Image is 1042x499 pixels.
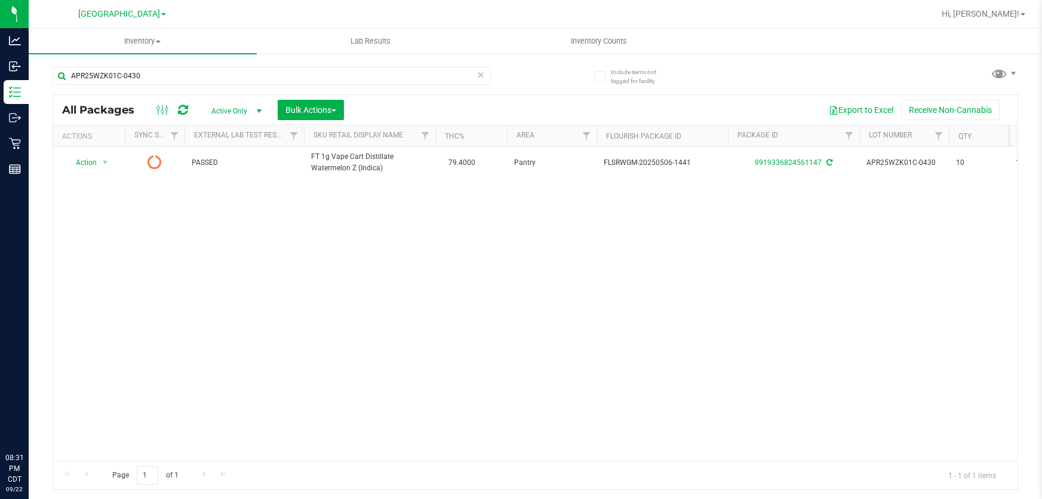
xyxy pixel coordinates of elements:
span: Lab Results [334,36,407,47]
span: 1 - 1 of 1 items [939,466,1006,484]
inline-svg: Outbound [9,112,21,124]
span: Inventory [29,36,257,47]
span: 10 [956,157,1001,169]
a: Qty [958,132,972,140]
a: Inventory [29,29,257,54]
inline-svg: Reports [9,163,21,175]
span: Inventory Counts [555,36,643,47]
inline-svg: Inventory [9,86,21,98]
input: Search Package ID, Item Name, SKU, Lot or Part Number... [53,67,491,85]
inline-svg: Inbound [9,60,21,72]
span: All Packages [62,103,146,117]
span: APR25WZK01C-0430 [866,157,942,169]
inline-svg: Retail [9,137,21,149]
a: Inventory Counts [485,29,713,54]
div: Actions [62,132,120,140]
a: Sync Status [134,131,180,139]
span: FT 1g Vape Cart Distillate Watermelon Z (Indica) [311,151,428,174]
span: Hi, [PERSON_NAME]! [942,9,1019,19]
span: 79.4000 [442,154,481,172]
span: Sync from Compliance System [825,158,832,167]
span: Page of 1 [102,466,188,485]
button: Export to Excel [821,100,901,120]
iframe: Resource center [12,403,48,439]
p: 09/22 [5,485,23,494]
a: Sku Retail Display Name [313,131,403,139]
a: Filter [929,125,949,146]
a: THC% [445,132,465,140]
button: Receive Non-Cannabis [901,100,1000,120]
span: Bulk Actions [285,105,336,115]
a: Area [517,131,534,139]
a: Filter [416,125,435,146]
span: Clear [477,67,485,82]
a: Filter [284,125,304,146]
span: FLSRWGM-20250506-1441 [604,157,721,169]
a: Filter [577,125,597,146]
inline-svg: Analytics [9,35,21,47]
a: Package ID [737,131,778,139]
span: Action [65,154,97,171]
p: 08:31 PM CDT [5,452,23,485]
input: 1 [137,466,158,485]
a: 9919336824561147 [755,158,822,167]
span: Pantry [514,157,589,169]
a: Flourish Package ID [606,132,681,140]
a: Lot Number [869,131,912,139]
span: [GEOGRAPHIC_DATA] [78,9,160,19]
a: Lab Results [257,29,485,54]
span: Pending Sync [147,154,162,171]
span: PASSED [192,157,297,169]
a: Filter [840,125,859,146]
span: select [98,154,113,171]
a: Filter [165,125,185,146]
a: External Lab Test Result [194,131,288,139]
button: Bulk Actions [278,100,344,120]
span: Include items not tagged for facility [611,68,671,85]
